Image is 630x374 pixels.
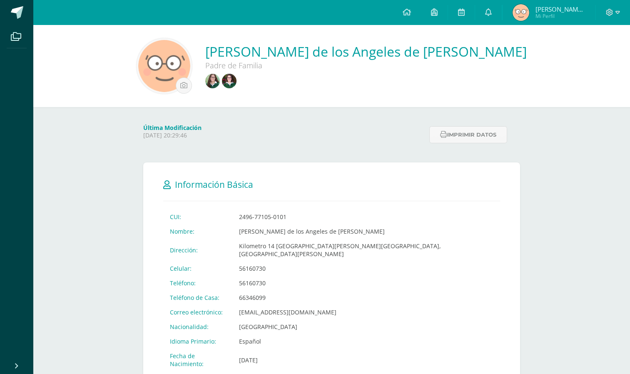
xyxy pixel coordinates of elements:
img: 128230bac662f1e147ca94fdc4e93b29.png [222,74,237,88]
button: Imprimir datos [429,126,507,143]
td: Celular: [163,261,232,276]
td: [DATE] [232,349,500,371]
td: [PERSON_NAME] de los Angeles de [PERSON_NAME] [232,224,500,239]
td: Español [232,334,500,349]
a: [PERSON_NAME] de los Angeles de [PERSON_NAME] [205,42,527,60]
td: CUI: [163,209,232,224]
img: 852a587799822a5f9cffaa88356be64e.png [205,74,220,88]
td: Kilometro 14 [GEOGRAPHIC_DATA][PERSON_NAME][GEOGRAPHIC_DATA], [GEOGRAPHIC_DATA][PERSON_NAME] [232,239,500,261]
span: Información Básica [175,179,253,190]
td: Nacionalidad: [163,319,232,334]
td: Nombre: [163,224,232,239]
td: Correo electrónico: [163,305,232,319]
span: [PERSON_NAME] de los Angeles [535,5,585,13]
td: 56160730 [232,261,500,276]
td: Dirección: [163,239,232,261]
p: [DATE] 20:29:46 [143,132,424,139]
td: Fecha de Nacimiento: [163,349,232,371]
td: [EMAIL_ADDRESS][DOMAIN_NAME] [232,305,500,319]
td: Teléfono: [163,276,232,290]
td: 66346099 [232,290,500,305]
h4: Última Modificación [143,124,424,132]
td: [GEOGRAPHIC_DATA] [232,319,500,334]
img: 5a3d20189a0fd4b2570fa93756e479b9.png [138,40,190,92]
span: Mi Perfil [535,12,585,20]
td: 2496-77105-0101 [232,209,500,224]
div: Padre de Familia [205,60,455,70]
td: 56160730 [232,276,500,290]
td: Teléfono de Casa: [163,290,232,305]
img: 6366ed5ed987100471695a0532754633.png [513,4,529,21]
td: Idioma Primario: [163,334,232,349]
